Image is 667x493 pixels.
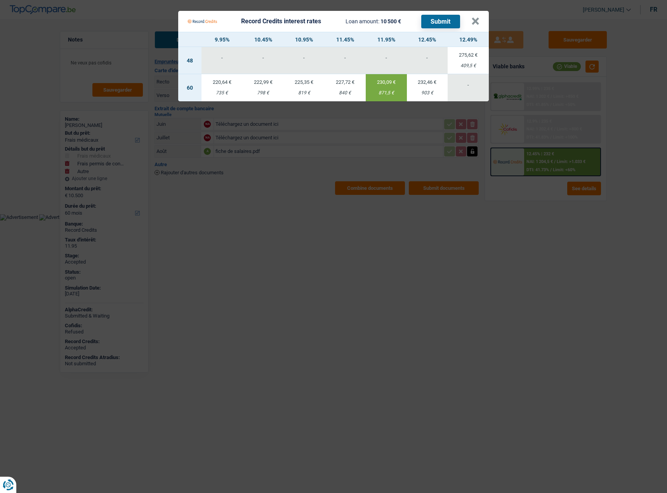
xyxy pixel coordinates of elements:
[346,18,379,24] span: Loan amount:
[448,82,489,87] div: -
[407,80,448,85] div: 232,46 €
[178,47,201,74] td: 48
[407,90,448,95] div: 903 €
[283,32,325,47] th: 10.95%
[188,14,217,29] img: Record Credits
[448,52,489,57] div: 275,62 €
[366,90,407,95] div: 871,5 €
[243,32,284,47] th: 10.45%
[243,80,284,85] div: 222,99 €
[201,55,243,60] div: -
[407,32,448,47] th: 12.45%
[366,32,407,47] th: 11.95%
[243,55,284,60] div: -
[283,90,325,95] div: 819 €
[325,80,366,85] div: 227,72 €
[178,74,201,101] td: 60
[366,80,407,85] div: 230,09 €
[366,55,407,60] div: -
[325,32,366,47] th: 11.45%
[201,32,243,47] th: 9.95%
[241,18,321,24] div: Record Credits interest rates
[201,80,243,85] div: 220,64 €
[325,55,366,60] div: -
[448,63,489,68] div: 409,5 €
[325,90,366,95] div: 840 €
[448,32,489,47] th: 12.49%
[407,55,448,60] div: -
[283,55,325,60] div: -
[243,90,284,95] div: 798 €
[380,18,401,24] span: 10 500 €
[471,17,479,25] button: ×
[201,90,243,95] div: 735 €
[283,80,325,85] div: 225,35 €
[421,15,460,28] button: Submit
